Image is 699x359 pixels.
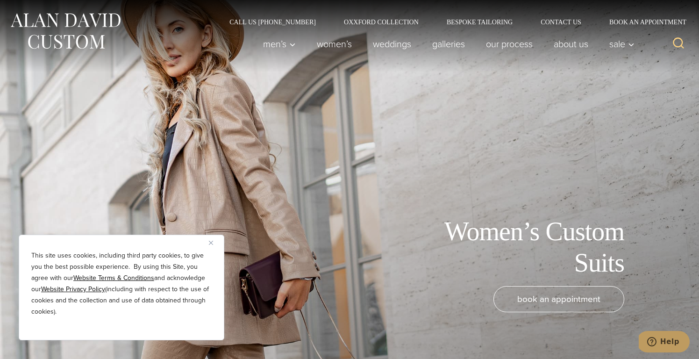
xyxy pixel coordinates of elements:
[253,35,640,53] nav: Primary Navigation
[41,284,105,294] a: Website Privacy Policy
[599,35,640,53] button: Sale sub menu toggle
[253,35,307,53] button: Men’s sub menu toggle
[307,35,363,53] a: Women’s
[209,241,213,245] img: Close
[330,19,433,25] a: Oxxford Collection
[73,273,154,283] a: Website Terms & Conditions
[209,237,220,248] button: Close
[422,35,476,53] a: Galleries
[527,19,595,25] a: Contact Us
[595,19,690,25] a: Book an Appointment
[363,35,422,53] a: weddings
[414,216,624,279] h1: Women’s Custom Suits
[543,35,599,53] a: About Us
[476,35,543,53] a: Our Process
[667,33,690,55] button: View Search Form
[639,331,690,354] iframe: Opens a widget where you can chat to one of our agents
[433,19,527,25] a: Bespoke Tailoring
[215,19,690,25] nav: Secondary Navigation
[31,250,212,317] p: This site uses cookies, including third party cookies, to give you the best possible experience. ...
[517,292,600,306] span: book an appointment
[9,10,121,52] img: Alan David Custom
[215,19,330,25] a: Call Us [PHONE_NUMBER]
[493,286,624,312] a: book an appointment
